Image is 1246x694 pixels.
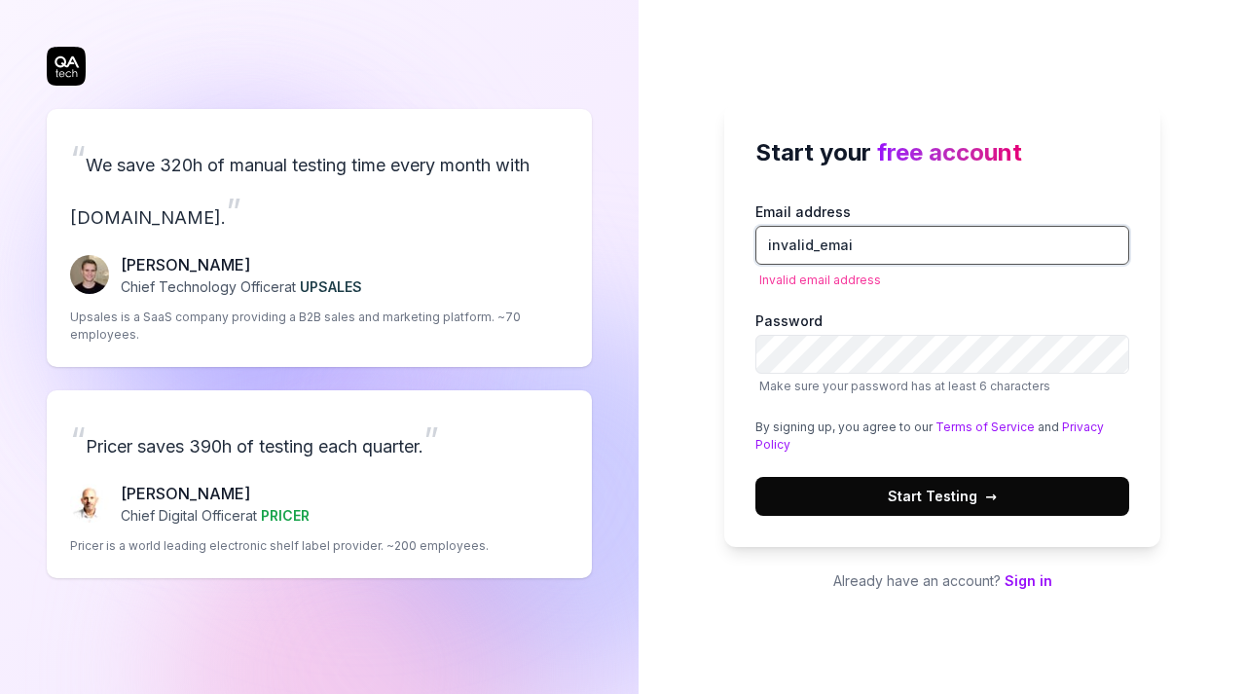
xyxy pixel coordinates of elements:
[47,109,592,367] a: “We save 320h of manual testing time every month with [DOMAIN_NAME].”Fredrik Seidl[PERSON_NAME]Ch...
[300,278,362,295] span: UPSALES
[935,420,1035,434] a: Terms of Service
[226,190,241,233] span: ”
[755,420,1104,452] a: Privacy Policy
[1005,572,1052,589] a: Sign in
[261,507,310,524] span: PRICER
[759,271,881,289] span: Invalid email address
[423,419,439,461] span: ”
[985,486,997,506] span: →
[755,310,1129,395] label: Password
[121,253,362,276] p: [PERSON_NAME]
[759,379,1050,393] span: Make sure your password has at least 6 characters
[121,505,310,526] p: Chief Digital Officer at
[121,482,310,505] p: [PERSON_NAME]
[755,201,1129,265] label: Email address
[755,477,1129,516] button: Start Testing→
[888,486,997,506] span: Start Testing
[755,335,1129,374] input: PasswordMake sure your password has at least 6 characters
[70,137,86,180] span: “
[70,132,568,237] p: We save 320h of manual testing time every month with [DOMAIN_NAME].
[70,484,109,523] img: Chris Chalkitis
[755,135,1129,170] h2: Start your
[70,537,489,555] p: Pricer is a world leading electronic shelf label provider. ~200 employees.
[877,138,1022,166] span: free account
[724,570,1160,591] p: Already have an account?
[70,309,568,344] p: Upsales is a SaaS company providing a B2B sales and marketing platform. ~70 employees.
[755,419,1129,454] div: By signing up, you agree to our and
[47,390,592,578] a: “Pricer saves 390h of testing each quarter.”Chris Chalkitis[PERSON_NAME]Chief Digital Officerat P...
[70,419,86,461] span: “
[755,226,1129,265] input: Email address
[121,276,362,297] p: Chief Technology Officer at
[70,414,568,466] p: Pricer saves 390h of testing each quarter.
[70,255,109,294] img: Fredrik Seidl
